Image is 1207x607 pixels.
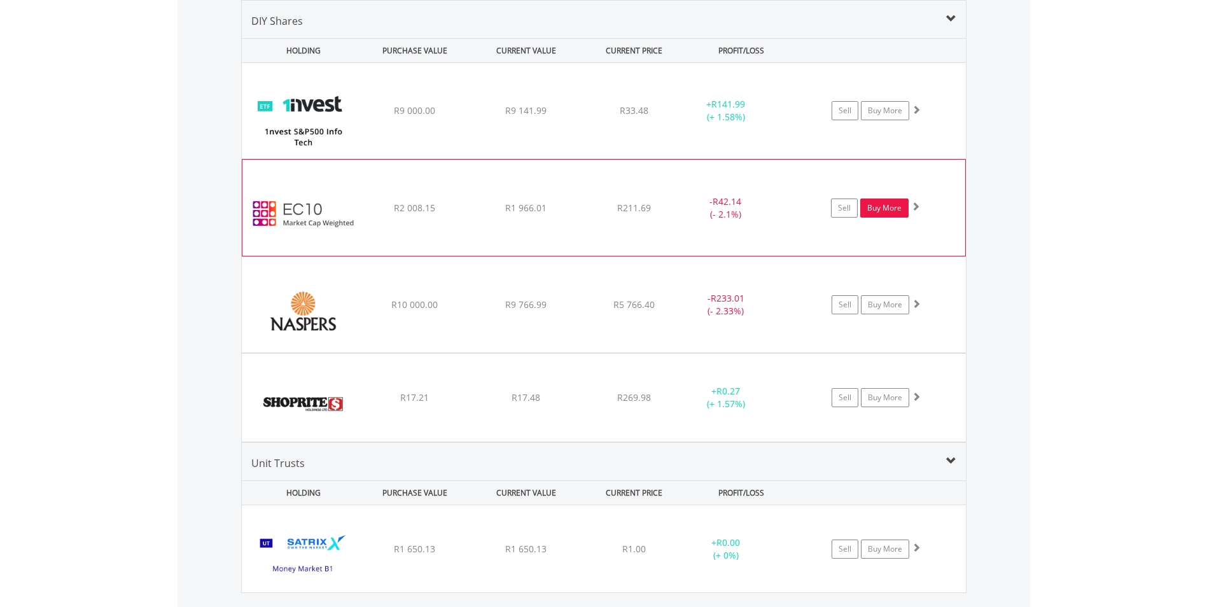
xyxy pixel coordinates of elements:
[687,481,796,505] div: PROFIT/LOSS
[400,391,429,403] span: R17.21
[713,195,741,207] span: R42.14
[251,456,305,470] span: Unit Trusts
[394,104,435,116] span: R9 000.00
[687,39,796,62] div: PROFIT/LOSS
[505,104,547,116] span: R9 141.99
[711,98,745,110] span: R141.99
[711,292,744,304] span: R233.01
[505,543,547,555] span: R1 650.13
[622,543,646,555] span: R1.00
[716,385,740,397] span: R0.27
[251,14,303,28] span: DIY Shares
[249,176,358,252] img: EC10.EC.EC10.png
[394,202,435,214] span: R2 008.15
[248,273,358,349] img: EQU.ZA.NPN.png
[242,481,358,505] div: HOLDING
[861,101,909,120] a: Buy More
[361,39,470,62] div: PURCHASE VALUE
[860,199,909,218] a: Buy More
[472,39,581,62] div: CURRENT VALUE
[678,536,774,562] div: + (+ 0%)
[678,292,774,317] div: - (- 2.33%)
[505,298,547,310] span: R9 766.99
[861,540,909,559] a: Buy More
[617,202,651,214] span: R211.69
[242,39,358,62] div: HOLDING
[678,195,773,221] div: - (- 2.1%)
[678,385,774,410] div: + (+ 1.57%)
[472,481,581,505] div: CURRENT VALUE
[832,295,858,314] a: Sell
[832,540,858,559] a: Sell
[248,521,358,589] img: UT.ZA.STXB1.png
[831,199,858,218] a: Sell
[678,98,774,123] div: + (+ 1.58%)
[861,388,909,407] a: Buy More
[394,543,435,555] span: R1 650.13
[361,481,470,505] div: PURCHASE VALUE
[505,202,547,214] span: R1 966.01
[861,295,909,314] a: Buy More
[613,298,655,310] span: R5 766.40
[716,536,740,548] span: R0.00
[617,391,651,403] span: R269.98
[583,481,684,505] div: CURRENT PRICE
[391,298,438,310] span: R10 000.00
[583,39,684,62] div: CURRENT PRICE
[620,104,648,116] span: R33.48
[248,79,358,155] img: EQU.ZA.ETF5IT.png
[512,391,540,403] span: R17.48
[832,388,858,407] a: Sell
[248,370,358,438] img: EQU.ZA.SHP.png
[832,101,858,120] a: Sell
